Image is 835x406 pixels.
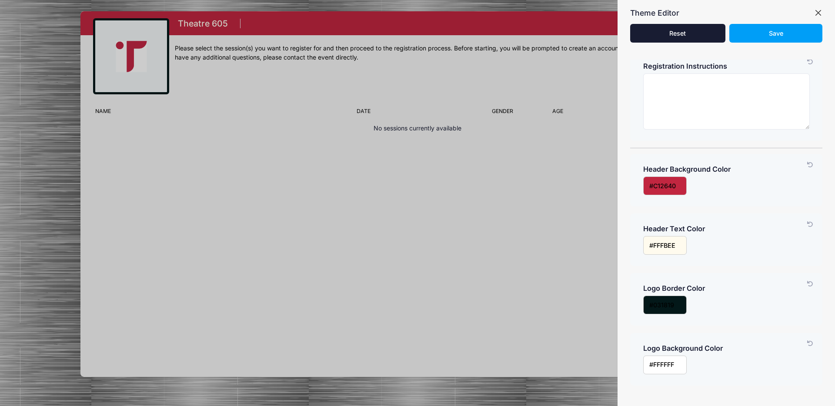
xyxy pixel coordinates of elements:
button: Reset [630,24,725,43]
h4: Logo Border Color [643,284,810,293]
span: Save [769,30,783,37]
h4: Header Text Color [643,225,810,233]
h4: Header Background Color [643,165,810,174]
span: Reset [669,30,686,37]
button: Save [729,24,822,43]
h3: Theme Editor [630,6,679,20]
h4: Registration Instructions [643,62,810,71]
h4: Logo Background Color [643,344,810,353]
